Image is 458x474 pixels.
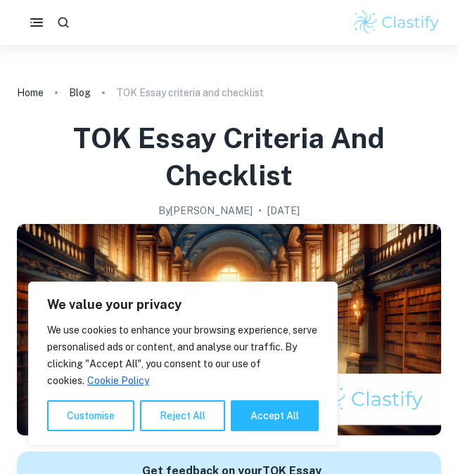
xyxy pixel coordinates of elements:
button: Customise [47,400,134,431]
p: We value your privacy [47,296,319,313]
button: Accept All [231,400,319,431]
h2: [DATE] [267,203,300,218]
img: Clastify logo [352,8,441,37]
img: TOK Essay criteria and checklist cover image [17,224,441,436]
p: TOK Essay criteria and checklist [116,85,264,100]
div: We value your privacy [28,282,338,446]
p: • [258,203,262,218]
a: Cookie Policy [87,374,150,387]
a: Blog [69,83,91,103]
a: Home [17,83,44,103]
p: We use cookies to enhance your browsing experience, serve personalised ads or content, and analys... [47,322,319,389]
h2: By [PERSON_NAME] [158,203,253,218]
button: Reject All [140,400,225,431]
h1: TOK Essay criteria and checklist [17,119,441,195]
